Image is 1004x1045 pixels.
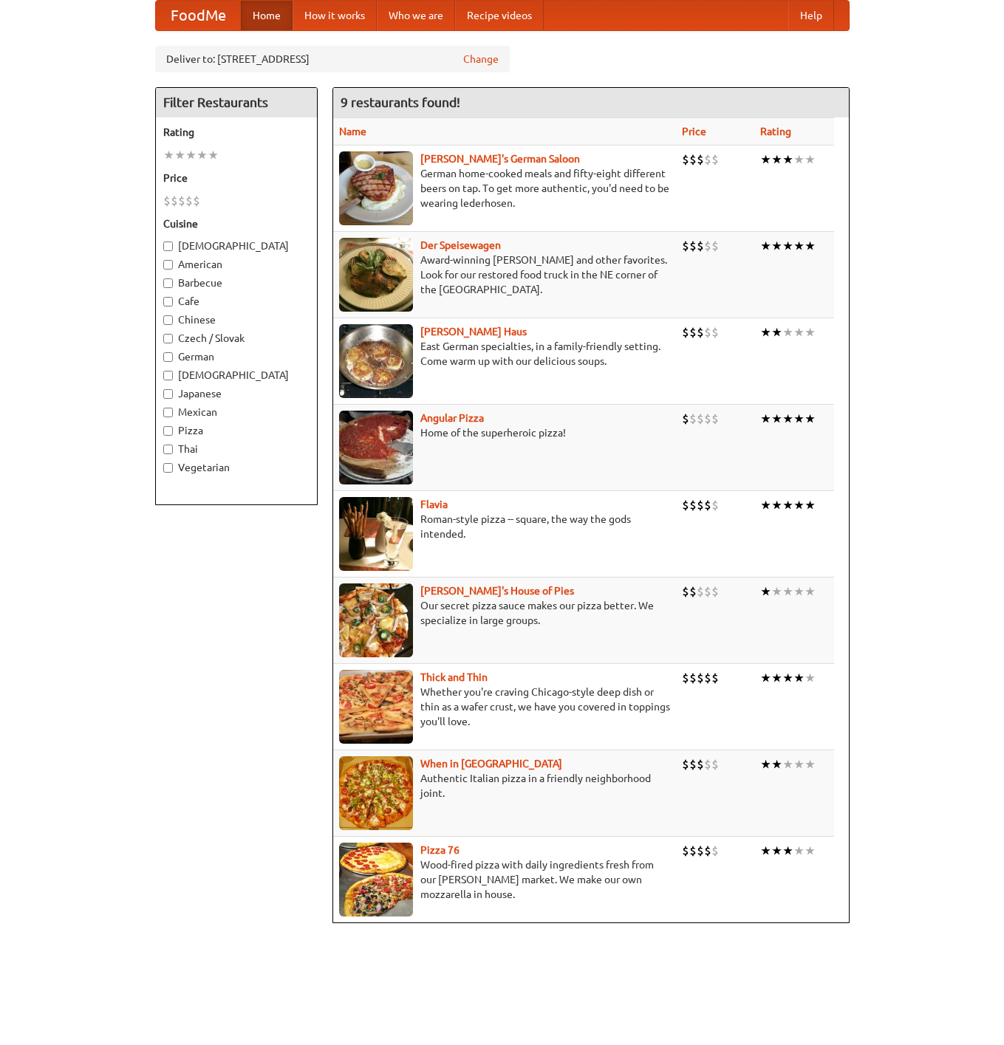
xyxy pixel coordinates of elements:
li: $ [711,151,719,168]
li: $ [704,756,711,772]
label: Mexican [163,405,310,419]
img: esthers.jpg [339,151,413,225]
label: Pizza [163,423,310,438]
li: $ [178,193,185,209]
a: Name [339,126,366,137]
li: ★ [805,843,816,859]
a: Price [682,126,706,137]
li: ★ [793,843,805,859]
li: $ [682,411,689,427]
li: $ [689,670,697,686]
label: Vegetarian [163,460,310,475]
p: East German specialties, in a family-friendly setting. Come warm up with our delicious soups. [339,339,670,369]
p: Roman-style pizza -- square, the way the gods intended. [339,512,670,541]
li: $ [711,670,719,686]
li: $ [682,324,689,340]
li: $ [682,497,689,513]
li: ★ [771,411,782,427]
li: $ [163,193,171,209]
b: Angular Pizza [420,412,484,424]
input: Thai [163,445,173,454]
li: ★ [771,497,782,513]
input: Czech / Slovak [163,334,173,343]
li: ★ [760,497,771,513]
li: ★ [805,324,816,340]
li: $ [682,670,689,686]
input: [DEMOGRAPHIC_DATA] [163,371,173,380]
h4: Filter Restaurants [156,88,317,117]
li: $ [697,238,704,254]
label: Barbecue [163,275,310,290]
img: pizza76.jpg [339,843,413,916]
li: $ [704,497,711,513]
a: [PERSON_NAME] Haus [420,326,527,338]
li: ★ [208,147,219,163]
a: Who we are [377,1,455,30]
li: $ [697,670,704,686]
li: ★ [771,324,782,340]
li: $ [704,151,711,168]
li: ★ [771,238,782,254]
a: [PERSON_NAME]'s House of Pies [420,585,574,597]
li: ★ [793,756,805,772]
input: Barbecue [163,278,173,288]
li: $ [697,497,704,513]
input: Cafe [163,297,173,306]
li: $ [711,238,719,254]
li: $ [704,238,711,254]
a: When in [GEOGRAPHIC_DATA] [420,758,562,770]
input: Vegetarian [163,463,173,473]
li: $ [704,411,711,427]
li: $ [171,193,178,209]
li: ★ [771,843,782,859]
li: ★ [760,238,771,254]
li: ★ [782,670,793,686]
li: ★ [185,147,197,163]
li: ★ [805,411,816,427]
b: Der Speisewagen [420,239,501,251]
label: American [163,257,310,272]
li: ★ [782,843,793,859]
li: $ [689,583,697,600]
a: Rating [760,126,791,137]
input: Pizza [163,426,173,436]
a: Help [788,1,834,30]
li: $ [682,238,689,254]
li: $ [185,193,193,209]
li: ★ [197,147,208,163]
li: $ [711,843,719,859]
li: ★ [760,843,771,859]
a: [PERSON_NAME]'s German Saloon [420,153,580,165]
li: $ [689,238,697,254]
li: ★ [793,238,805,254]
li: ★ [793,324,805,340]
li: ★ [793,411,805,427]
li: $ [689,151,697,168]
label: Cafe [163,294,310,309]
li: ★ [805,583,816,600]
li: ★ [782,497,793,513]
li: ★ [793,670,805,686]
li: $ [704,843,711,859]
li: $ [682,843,689,859]
p: Whether you're craving Chicago-style deep dish or thin as a wafer crust, we have you covered in t... [339,685,670,729]
li: $ [711,756,719,772]
input: German [163,352,173,362]
li: ★ [782,151,793,168]
li: $ [689,497,697,513]
li: ★ [805,238,816,254]
a: Pizza 76 [420,844,460,856]
img: speisewagen.jpg [339,238,413,312]
a: Flavia [420,498,448,510]
li: ★ [805,151,816,168]
li: $ [711,411,719,427]
li: ★ [771,151,782,168]
label: Japanese [163,386,310,401]
li: $ [697,151,704,168]
li: ★ [760,324,771,340]
img: angular.jpg [339,411,413,484]
label: Czech / Slovak [163,331,310,346]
